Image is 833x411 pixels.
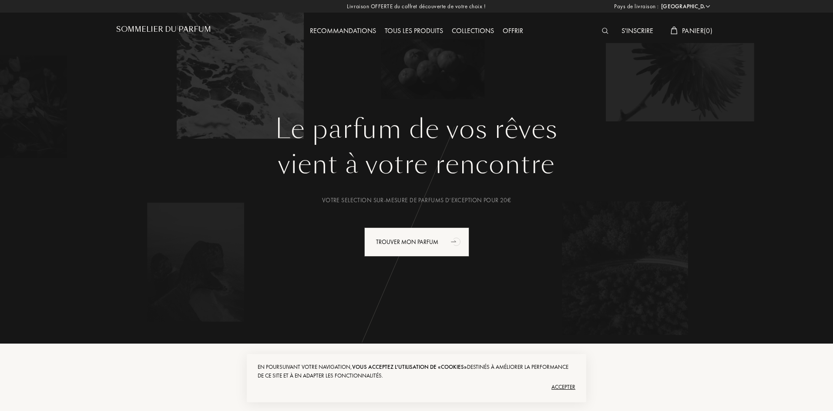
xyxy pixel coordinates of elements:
span: Pays de livraison : [614,2,659,11]
div: Trouver mon parfum [364,227,469,257]
h1: Le parfum de vos rêves [123,114,710,145]
div: animation [448,233,465,250]
a: Recommandations [306,26,380,35]
div: Votre selection sur-mesure de parfums d’exception pour 20€ [123,196,710,205]
img: cart_white.svg [671,27,678,34]
span: Panier ( 0 ) [682,26,712,35]
a: Trouver mon parfumanimation [358,227,476,257]
a: S'inscrire [617,26,658,35]
div: vient à votre rencontre [123,145,710,184]
div: Collections [447,26,498,37]
div: En poursuivant votre navigation, destinés à améliorer la performance de ce site et à en adapter l... [258,363,575,380]
a: Collections [447,26,498,35]
div: S'inscrire [617,26,658,37]
span: vous acceptez l'utilisation de «cookies» [352,363,467,371]
img: search_icn_white.svg [602,28,608,34]
a: Sommelier du Parfum [116,25,211,37]
h1: Sommelier du Parfum [116,25,211,33]
div: Recommandations [306,26,380,37]
a: Tous les produits [380,26,447,35]
div: Offrir [498,26,527,37]
a: Offrir [498,26,527,35]
div: Accepter [258,380,575,394]
div: Tous les produits [380,26,447,37]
